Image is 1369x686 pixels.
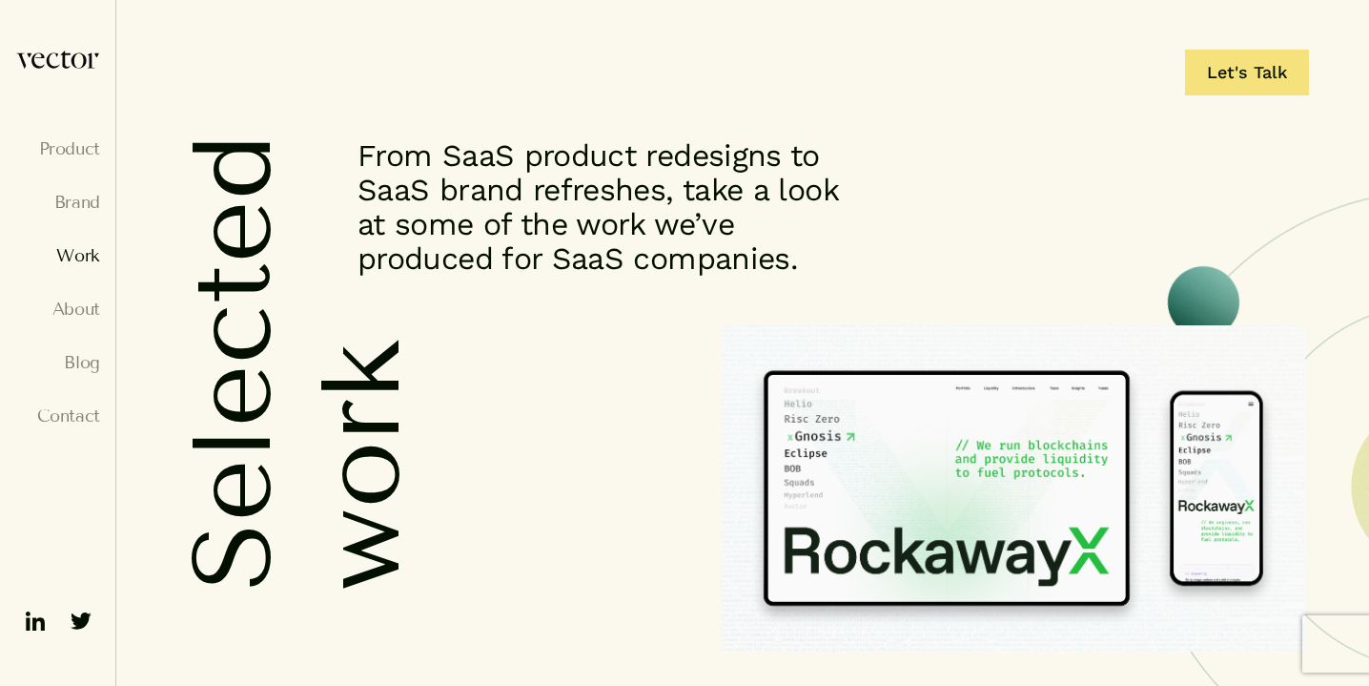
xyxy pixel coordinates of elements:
img: RockawayX homepage UX design for desktop and mobile [722,325,1305,652]
p: From SaaS product redesigns to SaaS brand refreshes, take a look at some of the work we’ve produc... [358,138,872,276]
a: Product [15,139,100,158]
img: ico-linkedin [20,606,51,636]
h1: Selected work [169,135,255,591]
a: Brand [15,193,100,212]
a: Let's Talk [1185,50,1309,95]
a: Contact [15,406,100,426]
img: ico-twitter-fill [66,606,96,636]
a: Work [15,246,100,265]
a: Blog [15,353,100,372]
a: About [15,300,100,319]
